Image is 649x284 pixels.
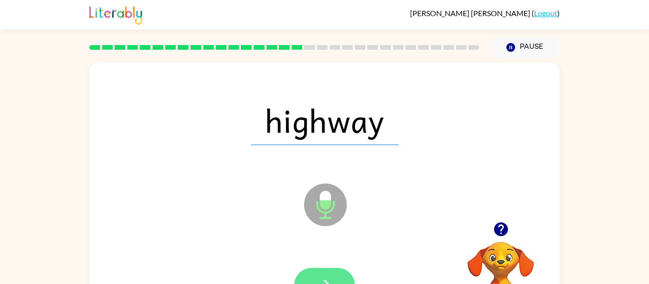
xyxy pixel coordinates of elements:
a: Logout [534,9,557,18]
span: [PERSON_NAME] [PERSON_NAME] [410,9,532,18]
div: ( ) [410,9,560,18]
span: highway [251,96,399,145]
button: Pause [491,37,560,58]
img: Literably [89,4,142,25]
